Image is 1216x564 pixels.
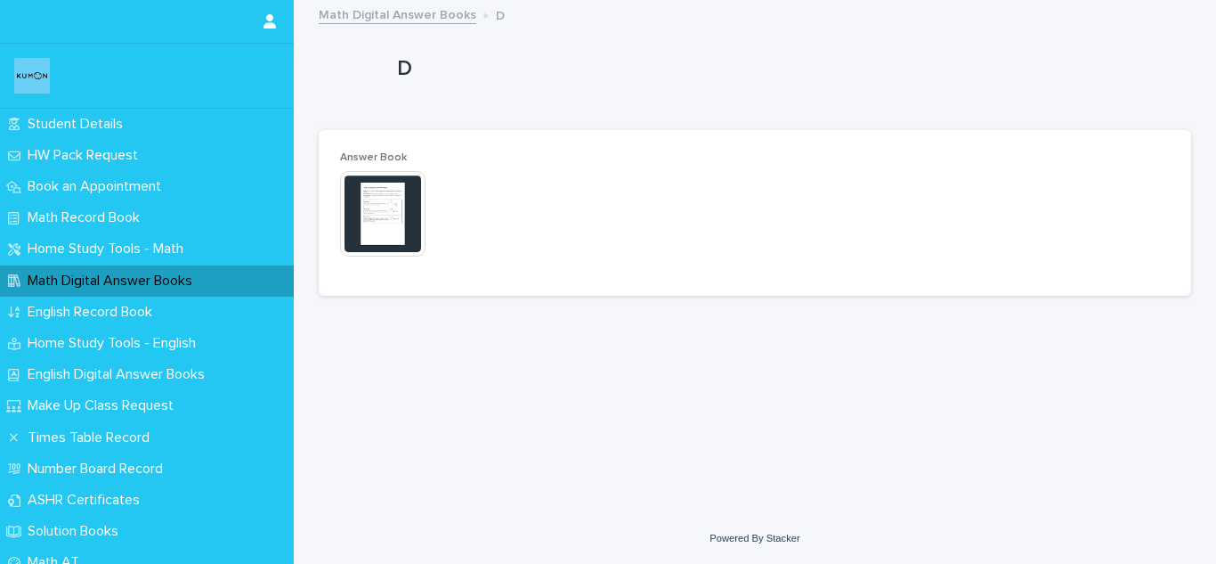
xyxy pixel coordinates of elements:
[20,492,154,509] p: ASHR Certificates
[20,304,166,321] p: English Record Book
[20,241,198,257] p: Home Study Tools - Math
[496,4,505,24] p: D
[14,58,50,94] img: o6XkwfS7S2qhyeB9lxyF
[20,461,177,478] p: Number Board Record
[709,533,799,544] a: Powered By Stacker
[20,523,133,540] p: Solution Books
[319,4,476,24] a: Math Digital Answer Books
[20,335,210,352] p: Home Study Tools - English
[20,273,207,290] p: Math Digital Answer Books
[20,366,219,383] p: English Digital Answer Books
[20,429,164,446] p: Times Table Record
[20,147,152,164] p: HW Pack Request
[20,116,137,133] p: Student Details
[20,209,154,226] p: Math Record Book
[397,56,1184,82] p: D
[340,152,407,163] span: Answer Book
[20,397,188,414] p: Make Up Class Request
[20,178,175,195] p: Book an Appointment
